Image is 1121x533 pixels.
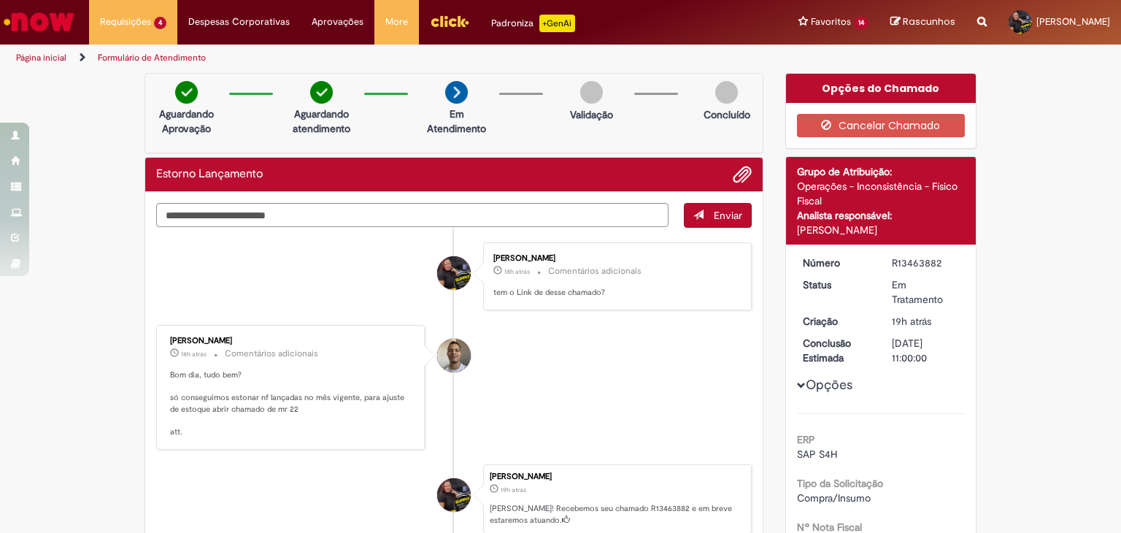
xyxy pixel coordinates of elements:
[539,15,575,32] p: +GenAi
[188,15,290,29] span: Despesas Corporativas
[437,339,471,372] div: Joziano De Jesus Oliveira
[181,350,207,358] span: 18h atrás
[437,256,471,290] div: Marcileia Lima Guimaraes
[312,15,363,29] span: Aprovações
[491,15,575,32] div: Padroniza
[892,256,960,270] div: R13463882
[797,477,883,490] b: Tipo da Solicitação
[797,208,966,223] div: Analista responsável:
[797,491,871,505] span: Compra/Insumo
[98,52,206,64] a: Formulário de Atendimento
[225,348,318,360] small: Comentários adicionais
[714,209,742,222] span: Enviar
[811,15,851,29] span: Favoritos
[903,15,955,28] span: Rascunhos
[715,81,738,104] img: img-circle-grey.png
[892,336,960,365] div: [DATE] 11:00:00
[548,265,642,277] small: Comentários adicionais
[493,254,736,263] div: [PERSON_NAME]
[385,15,408,29] span: More
[1,7,77,37] img: ServiceNow
[792,277,882,292] dt: Status
[892,314,960,329] div: 29/08/2025 17:53:26
[286,107,357,136] p: Aguardando atendimento
[1036,15,1110,28] span: [PERSON_NAME]
[797,433,815,446] b: ERP
[684,203,752,228] button: Enviar
[580,81,603,104] img: img-circle-grey.png
[792,256,882,270] dt: Número
[854,17,868,29] span: 14
[156,203,669,228] textarea: Digite sua mensagem aqui...
[310,81,333,104] img: check-circle-green.png
[797,164,966,179] div: Grupo de Atribuição:
[890,15,955,29] a: Rascunhos
[16,52,66,64] a: Página inicial
[892,315,931,328] time: 29/08/2025 17:53:26
[501,486,526,494] time: 29/08/2025 17:53:26
[100,15,151,29] span: Requisições
[421,107,492,136] p: Em Atendimento
[156,168,263,181] h2: Estorno Lançamento Histórico de tíquete
[792,336,882,365] dt: Conclusão Estimada
[504,267,530,276] span: 18h atrás
[797,179,966,208] div: Operações - Inconsistência - Físico Fiscal
[151,107,222,136] p: Aguardando Aprovação
[797,114,966,137] button: Cancelar Chamado
[170,337,413,345] div: [PERSON_NAME]
[437,478,471,512] div: Marcileia Lima Guimaraes
[892,315,931,328] span: 19h atrás
[154,17,166,29] span: 4
[490,472,744,481] div: [PERSON_NAME]
[11,45,736,72] ul: Trilhas de página
[170,369,413,438] p: Bom dia, tudo bem? só conseguimos estonar nf lançadas no mês vigente, para ajuste de estoque abri...
[704,107,750,122] p: Concluído
[786,74,976,103] div: Opções do Chamado
[797,448,837,461] span: SAP S4H
[570,107,613,122] p: Validação
[490,503,744,526] p: [PERSON_NAME]! Recebemos seu chamado R13463882 e em breve estaremos atuando.
[445,81,468,104] img: arrow-next.png
[733,165,752,184] button: Adicionar anexos
[797,223,966,237] div: [PERSON_NAME]
[501,486,526,494] span: 19h atrás
[892,277,960,307] div: Em Tratamento
[175,81,198,104] img: check-circle-green.png
[792,314,882,329] dt: Criação
[493,287,736,299] p: tem o Link de desse chamado?
[430,10,469,32] img: click_logo_yellow_360x200.png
